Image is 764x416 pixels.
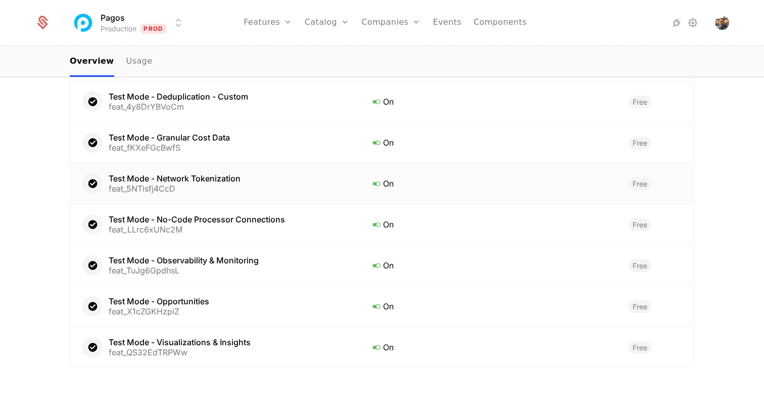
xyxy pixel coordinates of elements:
[109,133,230,142] div: Test Mode - Granular Cost Data
[629,136,651,149] span: Free
[109,338,251,346] div: Test Mode - Visualizations & Insights
[370,95,604,108] div: On
[370,177,604,190] div: On
[370,300,604,313] div: On
[370,259,604,272] div: On
[109,256,259,264] div: Test Mode - Observability & Monitoring
[101,24,136,34] div: Production
[671,17,683,29] a: Integrations
[71,11,96,35] img: Pagos
[109,307,209,315] div: feat_X1cZGKHzpiZ
[370,218,604,231] div: On
[109,297,209,305] div: Test Mode - Opportunities
[109,93,248,101] div: Test Mode - Deduplication - Custom
[70,47,694,77] nav: Main
[140,24,166,34] span: Prod
[74,12,184,34] button: Select environment
[109,144,230,152] div: feat_fKXeFGcBwfS
[109,348,251,356] div: feat_QS32EdTRPWw
[109,184,241,193] div: feat_5NTisfj4CcD
[629,218,651,231] span: Free
[101,12,125,24] span: Pagos
[370,136,604,149] div: On
[109,225,285,234] div: feat_LLrc6xUNc2M
[687,17,699,29] a: Settings
[629,300,651,313] span: Free
[109,266,259,274] div: feat_TuJg6GpdhsL
[629,96,651,108] span: Free
[715,16,729,30] button: Open user button
[629,177,651,190] span: Free
[629,341,651,354] span: Free
[109,215,285,223] div: Test Mode - No-Code Processor Connections
[109,103,248,111] div: feat_4y8DrYBVoCm
[370,341,604,354] div: On
[70,47,152,77] ul: Choose Sub Page
[126,47,153,77] a: Usage
[109,174,241,182] div: Test Mode - Network Tokenization
[715,16,729,30] img: Dmitry Yarashevich
[629,259,651,272] span: Free
[70,47,114,77] a: Overview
